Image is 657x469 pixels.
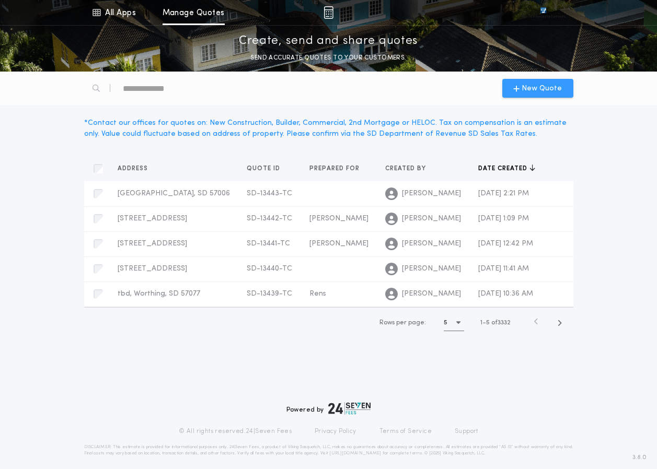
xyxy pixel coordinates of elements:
button: Created by [385,163,434,174]
span: [DATE] 1:09 PM [478,215,529,222]
span: SD-13443-TC [247,190,292,197]
a: [URL][DOMAIN_NAME] [329,451,381,455]
img: logo [328,402,371,415]
div: Powered by [286,402,371,415]
span: [PERSON_NAME] [309,240,368,248]
div: * Contact our offices for quotes on: New Construction, Builder, Commercial, 2nd Mortgage or HELOC... [84,118,573,139]
span: [DATE] 11:41 AM [478,265,529,273]
p: © All rights reserved. 24|Seven Fees [179,427,292,436]
p: SEND ACCURATE QUOTES TO YOUR CUSTOMERS. [250,53,406,63]
span: [PERSON_NAME] [402,239,461,249]
span: Rows per page: [379,320,426,326]
span: SD-13439-TC [247,290,292,298]
span: 5 [486,320,490,326]
span: [PERSON_NAME] [402,214,461,224]
span: [PERSON_NAME] [309,215,368,222]
button: New Quote [502,79,573,98]
span: 1 [480,320,482,326]
img: img [324,6,333,19]
h1: 5 [444,318,447,328]
span: Quote ID [247,165,282,173]
span: [STREET_ADDRESS] [118,265,187,273]
button: 5 [444,314,464,331]
a: Terms of Service [379,427,432,436]
p: DISCLAIMER: This estimate is provided for informational purposes only. 24|Seven Fees, a product o... [84,444,573,456]
span: [STREET_ADDRESS] [118,215,187,222]
span: Rens [309,290,326,298]
a: Support [455,427,478,436]
p: Create, send and share quotes [239,33,418,50]
span: [PERSON_NAME] [402,264,461,274]
span: SD-13442-TC [247,215,292,222]
span: Prepared for [309,165,362,173]
span: [PERSON_NAME] [402,289,461,299]
span: [DATE] 2:21 PM [478,190,529,197]
span: 3.8.0 [632,453,647,462]
span: Address [118,165,150,173]
span: tbd, Worthing, SD 57077 [118,290,200,298]
button: Quote ID [247,163,288,174]
span: SD-13440-TC [247,265,292,273]
span: Date created [478,165,529,173]
span: [DATE] 10:36 AM [478,290,533,298]
button: Date created [478,163,535,174]
span: of 3332 [491,318,511,327]
span: New Quote [522,83,562,94]
span: Created by [385,165,428,173]
button: Address [118,163,156,174]
a: Privacy Policy [315,427,356,436]
span: [DATE] 12:42 PM [478,240,533,248]
span: [STREET_ADDRESS] [118,240,187,248]
span: SD-13441-TC [247,240,290,248]
img: vs-icon [521,7,565,18]
span: [PERSON_NAME] [402,189,461,199]
span: [GEOGRAPHIC_DATA], SD 57006 [118,190,230,197]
